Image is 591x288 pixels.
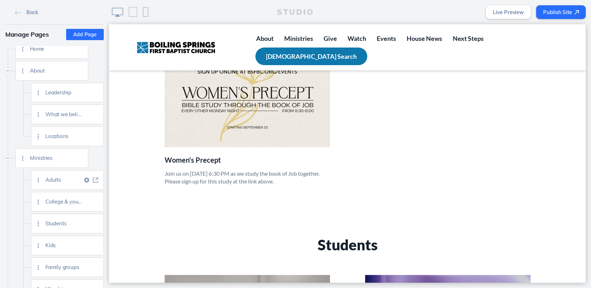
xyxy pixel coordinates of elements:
span: Next Steps [344,10,375,18]
img: icon-phone@2x.png [143,7,148,17]
a: About [142,5,170,23]
span: What we believe [45,111,82,117]
span: Back [26,9,38,15]
a: Events [262,5,292,23]
img: icon-back-arrow@2x.png [15,11,21,15]
span: About [30,68,67,74]
span: College & young adults [45,199,82,205]
span: Adults [45,177,82,183]
img: icon-tablet@2x.png [129,7,137,17]
span: Family groups [45,264,82,270]
button: Add Page [66,29,104,40]
span: About [147,10,165,18]
span: Locations [45,133,82,139]
a: Watch [233,5,262,23]
img: icon-desktop@2x.png [112,8,123,17]
span: Students [45,220,82,226]
a: Give [209,5,233,23]
span: Leadership [45,89,82,95]
img: icon-ext-link@2x.png [93,177,98,183]
span: House News [298,10,333,18]
span: Kids [45,242,82,248]
p: Students [56,212,421,230]
img: icon-gear@2x.png [84,177,89,183]
button: Collapse [5,68,11,74]
a: [DEMOGRAPHIC_DATA] Search [146,23,258,41]
a: House News [292,5,338,23]
span: Watch [239,10,257,18]
p: Women's Precept [56,132,221,140]
img: icon-arrow-ne@2x.png [574,10,579,15]
span: Give [215,10,228,18]
span: Ministries [175,10,204,18]
div: Manage Pages [5,28,104,41]
img: ddfa733d-a94e-4a04-b6ea-b43b0f88c696.png [27,14,107,32]
button: Collapse [5,155,11,161]
a: Live Preview [486,5,531,19]
span: Home [30,46,67,52]
span: Ministries [30,155,67,161]
a: Ministries [170,5,209,23]
button: Publish Site [536,5,586,19]
span: Events [268,10,287,18]
a: Next Steps [338,5,380,23]
span: [DEMOGRAPHIC_DATA] Search [157,28,248,36]
p: Join us on [DATE] 6:30 PM as we study the book of Job together. Please sign up for this study at ... [56,145,221,161]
